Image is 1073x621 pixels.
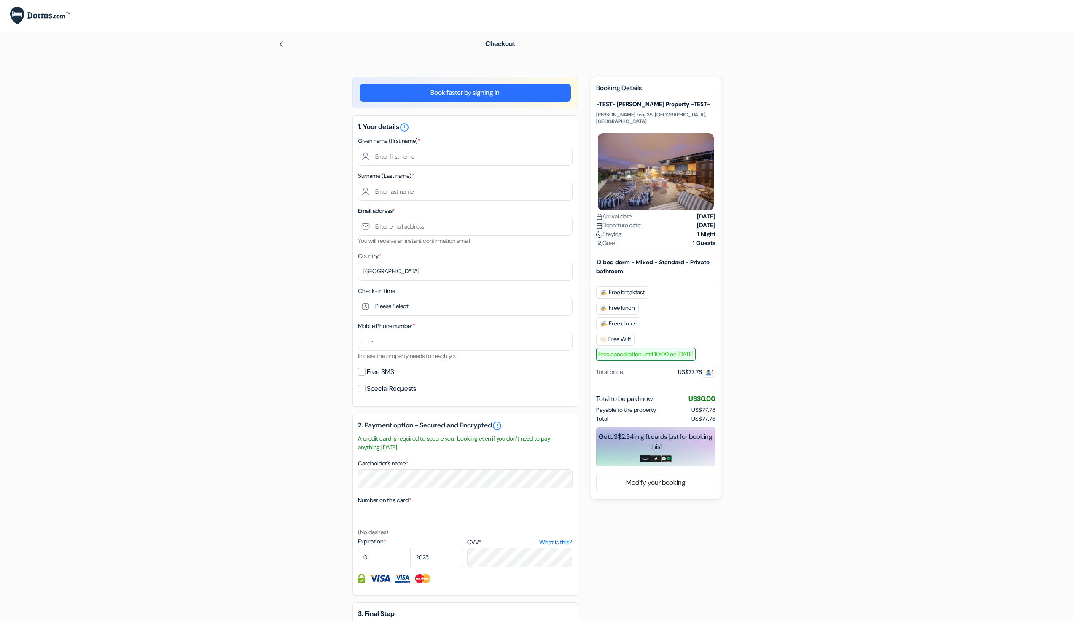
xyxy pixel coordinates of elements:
img: free_breakfast.svg [600,305,607,312]
strong: [DATE] [697,221,715,230]
span: Free cancellation until 10:00 on [DATE] [596,348,696,361]
img: Credit card information fully secured and encrypted [358,574,365,583]
img: Visa [369,574,390,583]
span: US$2.34 [610,432,634,441]
a: error_outline [399,122,409,131]
i: error_outline [399,122,409,132]
label: Free SMS [367,366,394,378]
img: Visa Electron [395,574,410,583]
label: Email address [358,207,395,215]
b: 12 bed dorm - Mixed - Standard - Private bathroom [596,258,710,275]
input: Enter email address [358,217,573,236]
span: US$77.78 [691,406,715,414]
div: Get in gift cards just for booking this! [596,432,715,452]
small: (No dashes) [358,528,388,536]
strong: 1 Guests [693,239,715,247]
span: Checkout [485,39,515,48]
label: Expiration [358,537,463,546]
img: adidas-card.png [651,455,661,462]
img: guest.svg [705,369,712,376]
img: moon.svg [596,231,602,238]
span: Total [596,414,608,423]
span: Departure date: [596,221,642,230]
img: left_arrow.svg [278,41,285,48]
a: error_outline [492,421,502,431]
img: Dorms.com [10,7,70,25]
label: Cardholder’s name [358,459,408,468]
span: Free Wifi [596,333,635,346]
input: Enter last name [358,182,573,201]
span: Arrival date: [596,212,633,221]
span: 1 [702,366,715,378]
span: Payable to the property [596,406,656,414]
h5: Booking Details [596,84,715,97]
small: A credit card is required to secure your booking even if you don’t need to pay anything [DATE]. [358,434,573,452]
input: Enter first name [358,147,573,166]
span: Free dinner [596,317,640,330]
img: free_wifi.svg [600,336,607,343]
label: Country [358,252,381,261]
h5: 3. Final Step [358,610,573,618]
img: Master Card [414,574,431,583]
h5: 1. Your details [358,122,573,132]
span: Total to be paid now [596,394,653,404]
img: amazon-card-no-text.png [640,455,651,462]
small: You will receive an instant confirmation email [358,237,470,245]
label: Surname (Last name) [358,172,414,180]
img: free_breakfast.svg [600,289,607,296]
div: US$77.78 [678,368,715,376]
label: Check-in time [358,287,395,296]
strong: 1 Night [697,230,715,239]
div: Total price: [596,368,624,376]
label: Given name (first name) [358,137,420,145]
span: US$0.00 [688,394,715,403]
h5: -TEST- [PERSON_NAME] Property -TEST- [596,101,715,108]
label: Number on the card [358,496,411,505]
button: Select country [358,332,378,350]
small: In case the property needs to reach you [358,352,457,360]
a: Book faster by signing in [360,84,571,102]
a: Modify your booking [597,475,715,491]
h5: 2. Payment option - Secured and Encrypted [358,421,573,431]
label: Mobile Phone number [358,322,415,331]
label: Special Requests [367,383,416,395]
strong: [DATE] [697,212,715,221]
label: CVV [467,538,572,547]
img: free_breakfast.svg [600,320,607,327]
img: calendar.svg [596,214,602,220]
span: Free lunch [596,302,639,315]
img: calendar.svg [596,223,602,229]
img: user_icon.svg [596,240,602,247]
span: Staying: [596,230,623,239]
a: What is this? [539,538,572,547]
p: [PERSON_NAME] broj 35, [GEOGRAPHIC_DATA], [GEOGRAPHIC_DATA] [596,111,715,125]
img: uber-uber-eats-card.png [661,455,672,462]
span: Free breakfast [596,286,648,299]
span: Guest: [596,239,619,247]
span: US$77.78 [691,414,715,423]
